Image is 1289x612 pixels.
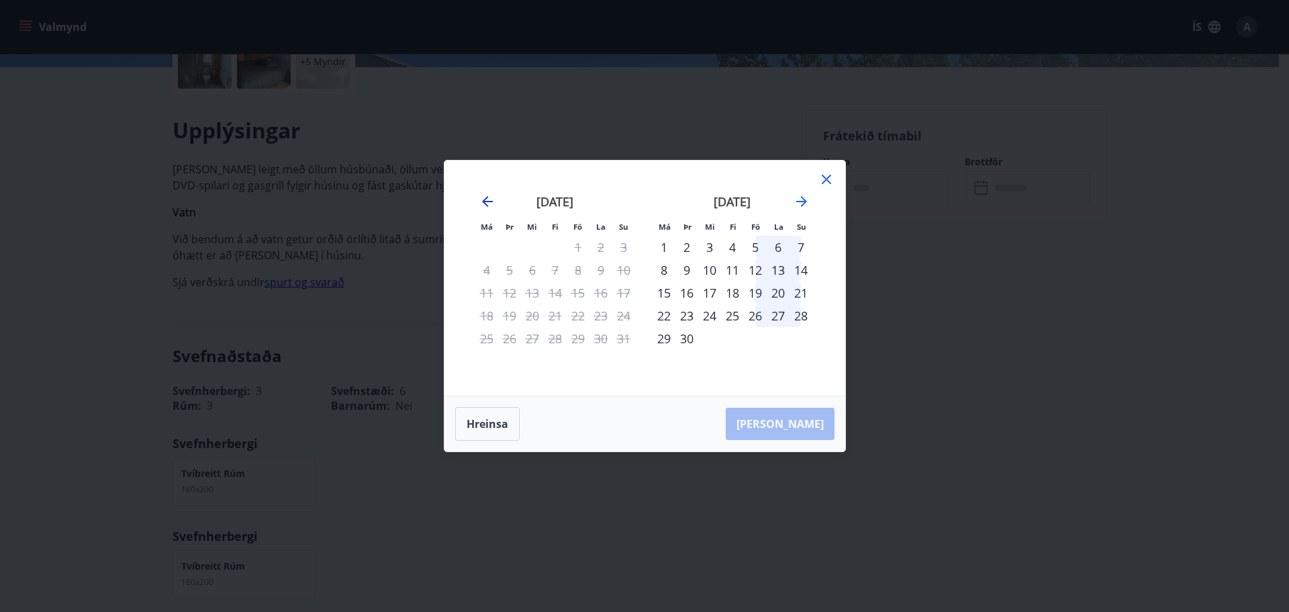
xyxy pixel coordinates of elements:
[589,259,612,281] td: Not available. laugardagur, 9. ágúst 2025
[589,281,612,304] td: Not available. laugardagur, 16. ágúst 2025
[589,304,612,327] td: Not available. laugardagur, 23. ágúst 2025
[790,281,812,304] td: Choose sunnudagur, 21. september 2025 as your check-in date. It’s available.
[698,281,721,304] div: 17
[721,236,744,259] div: 4
[790,259,812,281] div: 14
[675,281,698,304] td: Choose þriðjudagur, 16. september 2025 as your check-in date. It’s available.
[767,259,790,281] td: Choose laugardagur, 13. september 2025 as your check-in date. It’s available.
[721,259,744,281] td: Choose fimmtudagur, 11. september 2025 as your check-in date. It’s available.
[744,259,767,281] td: Choose föstudagur, 12. september 2025 as your check-in date. It’s available.
[675,304,698,327] div: 23
[744,304,767,327] td: Choose föstudagur, 26. september 2025 as your check-in date. It’s available.
[653,327,675,350] td: Choose mánudagur, 29. september 2025 as your check-in date. It’s available.
[612,327,635,350] td: Not available. sunnudagur, 31. ágúst 2025
[536,193,573,210] strong: [DATE]
[653,304,675,327] div: 22
[698,236,721,259] td: Choose miðvikudagur, 3. september 2025 as your check-in date. It’s available.
[767,236,790,259] td: Choose laugardagur, 6. september 2025 as your check-in date. It’s available.
[698,259,721,281] td: Choose miðvikudagur, 10. september 2025 as your check-in date. It’s available.
[790,236,812,259] div: 7
[767,281,790,304] div: 20
[794,193,810,210] div: Move forward to switch to the next month.
[714,193,751,210] strong: [DATE]
[498,304,521,327] td: Not available. þriðjudagur, 19. ágúst 2025
[521,327,544,350] td: Not available. miðvikudagur, 27. ágúst 2025
[567,236,589,259] td: Not available. föstudagur, 1. ágúst 2025
[721,236,744,259] td: Choose fimmtudagur, 4. september 2025 as your check-in date. It’s available.
[544,304,567,327] td: Not available. fimmtudagur, 21. ágúst 2025
[653,259,675,281] div: 8
[653,259,675,281] td: Choose mánudagur, 8. september 2025 as your check-in date. It’s available.
[612,281,635,304] td: Not available. sunnudagur, 17. ágúst 2025
[573,222,582,232] small: Fö
[774,222,783,232] small: La
[751,222,760,232] small: Fö
[567,281,589,304] td: Not available. föstudagur, 15. ágúst 2025
[612,236,635,259] td: Not available. sunnudagur, 3. ágúst 2025
[698,236,721,259] div: 3
[790,304,812,327] td: Choose sunnudagur, 28. september 2025 as your check-in date. It’s available.
[567,304,589,327] td: Not available. föstudagur, 22. ágúst 2025
[744,236,767,259] div: 5
[506,222,514,232] small: Þr
[521,281,544,304] td: Not available. miðvikudagur, 13. ágúst 2025
[721,281,744,304] td: Choose fimmtudagur, 18. september 2025 as your check-in date. It’s available.
[675,327,698,350] div: 30
[698,304,721,327] td: Choose miðvikudagur, 24. september 2025 as your check-in date. It’s available.
[705,222,715,232] small: Mi
[653,236,675,259] div: Aðeins innritun í boði
[683,222,691,232] small: Þr
[730,222,736,232] small: Fi
[612,259,635,281] td: Not available. sunnudagur, 10. ágúst 2025
[675,259,698,281] td: Choose þriðjudagur, 9. september 2025 as your check-in date. It’s available.
[544,327,567,350] td: Not available. fimmtudagur, 28. ágúst 2025
[455,407,520,441] button: Hreinsa
[744,236,767,259] td: Choose föstudagur, 5. september 2025 as your check-in date. It’s available.
[675,281,698,304] div: 16
[521,259,544,281] td: Not available. miðvikudagur, 6. ágúst 2025
[596,222,606,232] small: La
[721,304,744,327] td: Choose fimmtudagur, 25. september 2025 as your check-in date. It’s available.
[797,222,806,232] small: Su
[675,259,698,281] div: 9
[481,222,493,232] small: Má
[675,304,698,327] td: Choose þriðjudagur, 23. september 2025 as your check-in date. It’s available.
[589,236,612,259] td: Not available. laugardagur, 2. ágúst 2025
[521,304,544,327] td: Not available. miðvikudagur, 20. ágúst 2025
[653,304,675,327] td: Choose mánudagur, 22. september 2025 as your check-in date. It’s available.
[589,327,612,350] td: Not available. laugardagur, 30. ágúst 2025
[544,281,567,304] td: Not available. fimmtudagur, 14. ágúst 2025
[567,259,589,281] td: Not available. föstudagur, 8. ágúst 2025
[744,281,767,304] td: Choose föstudagur, 19. september 2025 as your check-in date. It’s available.
[698,259,721,281] div: 10
[767,281,790,304] td: Choose laugardagur, 20. september 2025 as your check-in date. It’s available.
[721,281,744,304] div: 18
[475,304,498,327] td: Not available. mánudagur, 18. ágúst 2025
[790,259,812,281] td: Choose sunnudagur, 14. september 2025 as your check-in date. It’s available.
[653,281,675,304] td: Choose mánudagur, 15. september 2025 as your check-in date. It’s available.
[675,327,698,350] td: Choose þriðjudagur, 30. september 2025 as your check-in date. It’s available.
[698,304,721,327] div: 24
[475,281,498,304] td: Not available. mánudagur, 11. ágúst 2025
[612,304,635,327] td: Not available. sunnudagur, 24. ágúst 2025
[721,259,744,281] div: 11
[675,236,698,259] div: 2
[744,304,767,327] div: 26
[767,304,790,327] div: 27
[744,259,767,281] div: 12
[721,304,744,327] div: 25
[767,259,790,281] div: 13
[498,327,521,350] td: Not available. þriðjudagur, 26. ágúst 2025
[767,304,790,327] td: Choose laugardagur, 27. september 2025 as your check-in date. It’s available.
[653,281,675,304] div: 15
[659,222,671,232] small: Má
[475,327,498,350] td: Not available. mánudagur, 25. ágúst 2025
[498,259,521,281] td: Not available. þriðjudagur, 5. ágúst 2025
[475,259,498,281] td: Not available. mánudagur, 4. ágúst 2025
[552,222,559,232] small: Fi
[675,236,698,259] td: Choose þriðjudagur, 2. september 2025 as your check-in date. It’s available.
[698,281,721,304] td: Choose miðvikudagur, 17. september 2025 as your check-in date. It’s available.
[767,236,790,259] div: 6
[653,327,675,350] div: 29
[744,281,767,304] div: 19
